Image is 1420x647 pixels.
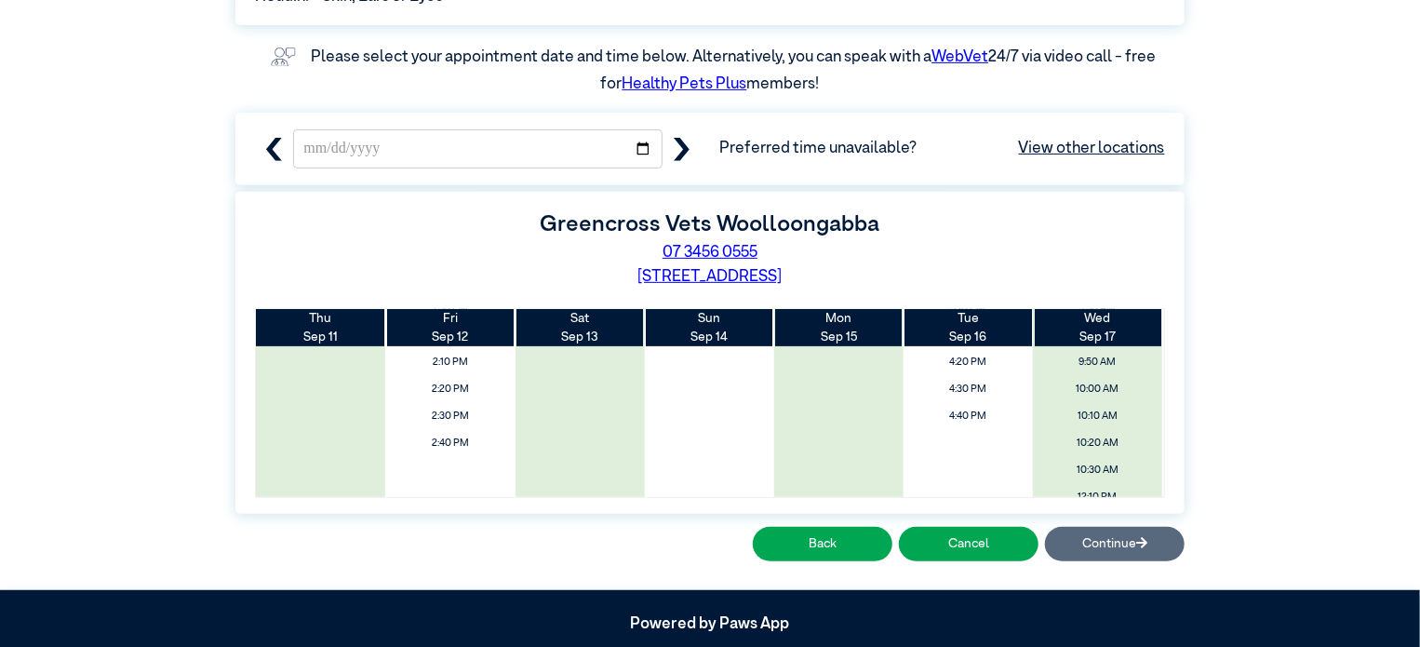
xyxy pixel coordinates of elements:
a: View other locations [1019,137,1165,161]
span: 2:30 PM [391,405,509,428]
th: Sep 17 [1033,309,1162,347]
span: 4:20 PM [909,351,1027,374]
span: 2:40 PM [391,432,509,455]
button: Cancel [899,527,1038,561]
span: 2:10 PM [391,351,509,374]
a: WebVet [931,49,988,65]
th: Sep 11 [256,309,385,347]
span: 2:20 PM [391,378,509,401]
span: Preferred time unavailable? [719,137,1165,161]
th: Sep 14 [645,309,774,347]
label: Please select your appointment date and time below. Alternatively, you can speak with a 24/7 via ... [311,49,1159,93]
span: 9:50 AM [1038,351,1157,374]
th: Sep 13 [516,309,645,347]
label: Greencross Vets Woolloongabba [541,213,880,236]
img: vet [264,41,302,73]
span: 10:10 AM [1038,405,1157,428]
span: 10:00 AM [1038,378,1157,401]
button: Back [753,527,892,561]
th: Sep 15 [774,309,904,347]
th: Sep 12 [385,309,515,347]
span: 12:10 PM [1038,486,1157,509]
th: Sep 16 [904,309,1033,347]
h5: Powered by Paws App [235,615,1185,634]
a: [STREET_ADDRESS] [638,269,783,285]
span: 4:30 PM [909,378,1027,401]
span: 4:40 PM [909,405,1027,428]
a: Healthy Pets Plus [623,76,747,92]
a: 07 3456 0555 [663,245,757,261]
span: 10:30 AM [1038,459,1157,482]
span: 10:20 AM [1038,432,1157,455]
